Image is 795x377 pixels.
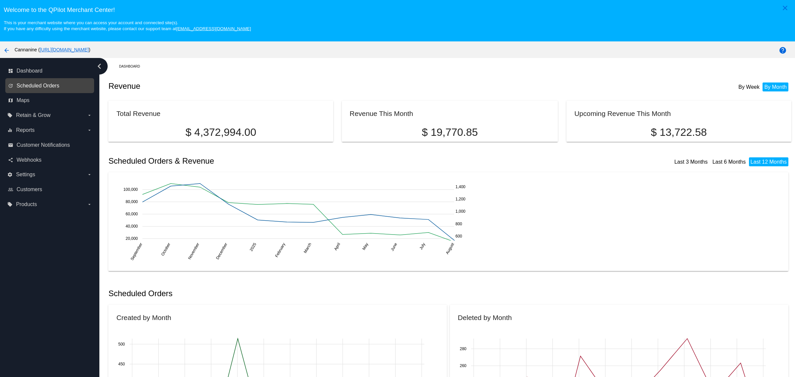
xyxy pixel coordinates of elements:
text: March [303,242,312,254]
p: $ 4,372,994.00 [116,126,325,138]
text: February [274,242,286,258]
text: 600 [455,234,462,239]
h2: Upcoming Revenue This Month [574,110,671,117]
i: arrow_drop_down [87,172,92,177]
h2: Revenue [108,81,450,91]
span: Customers [17,187,42,192]
i: local_offer [7,113,13,118]
span: Retain & Grow [16,112,50,118]
a: Last 3 Months [674,159,708,165]
text: 80,000 [126,199,138,204]
a: share Webhooks [8,155,92,165]
text: 450 [118,362,125,366]
i: settings [7,172,13,177]
i: share [8,157,13,163]
text: December [215,242,229,260]
text: 1,400 [455,185,465,189]
text: October [160,242,171,257]
mat-icon: close [781,4,789,12]
text: July [419,242,426,250]
a: people_outline Customers [8,184,92,195]
span: Settings [16,172,35,178]
text: August [445,242,455,255]
i: people_outline [8,187,13,192]
li: By Month [763,82,788,91]
small: This is your merchant website where you can access your account and connected site(s). If you hav... [4,20,251,31]
h2: Created by Month [116,314,171,321]
text: 280 [460,346,466,351]
a: Last 6 Months [713,159,746,165]
a: Last 12 Months [751,159,787,165]
text: May [361,242,369,251]
a: map Maps [8,95,92,106]
h2: Scheduled Orders & Revenue [108,156,450,166]
text: April [333,242,341,251]
span: Scheduled Orders [17,83,59,89]
i: arrow_drop_down [87,113,92,118]
text: September [130,242,143,261]
text: 500 [118,342,125,347]
h2: Deleted by Month [458,314,512,321]
p: $ 13,722.58 [574,126,783,138]
a: update Scheduled Orders [8,81,92,91]
text: 20,000 [126,236,138,241]
text: 100,000 [124,187,138,192]
span: Products [16,201,37,207]
h3: Welcome to the QPilot Merchant Center! [4,6,791,14]
span: Dashboard [17,68,42,74]
i: update [8,83,13,88]
text: 800 [455,222,462,226]
a: [URL][DOMAIN_NAME] [40,47,89,52]
h2: Scheduled Orders [108,289,450,298]
text: 1,000 [455,209,465,214]
mat-icon: help [779,46,787,54]
i: arrow_drop_down [87,128,92,133]
text: June [390,242,398,252]
a: dashboard Dashboard [8,66,92,76]
h2: Revenue This Month [350,110,413,117]
p: $ 19,770.85 [350,126,550,138]
h2: Total Revenue [116,110,160,117]
span: Webhooks [17,157,41,163]
i: arrow_drop_down [87,202,92,207]
i: local_offer [7,202,13,207]
text: 40,000 [126,224,138,229]
text: 60,000 [126,212,138,216]
a: Dashboard [119,61,146,72]
i: map [8,98,13,103]
i: dashboard [8,68,13,74]
mat-icon: arrow_back [3,46,11,54]
li: By Week [737,82,761,91]
span: Reports [16,127,34,133]
a: email Customer Notifications [8,140,92,150]
span: Maps [17,97,29,103]
text: November [187,242,200,260]
text: 2025 [249,242,257,252]
span: Cannanine ( ) [15,47,90,52]
i: chevron_left [94,61,105,72]
text: 260 [460,363,466,368]
i: equalizer [7,128,13,133]
i: email [8,142,13,148]
a: [EMAIL_ADDRESS][DOMAIN_NAME] [176,26,251,31]
text: 1,200 [455,197,465,201]
span: Customer Notifications [17,142,70,148]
